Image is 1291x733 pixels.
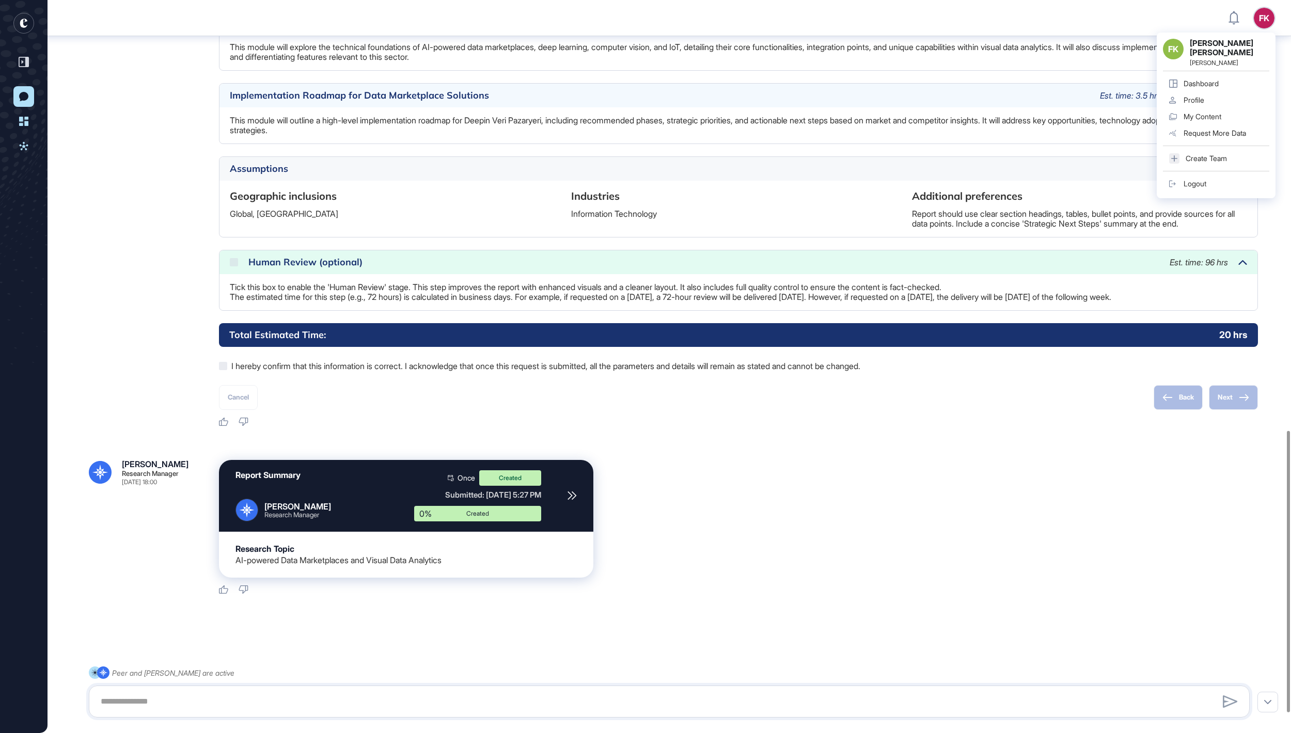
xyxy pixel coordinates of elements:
div: Implementation Roadmap for Data Marketplace Solutions [230,91,1090,100]
span: Est. time: 3.5 hrs [1100,90,1161,101]
p: This module will explore the technical foundations of AI-powered data marketplaces, deep learning... [230,42,1247,62]
div: Created [479,470,541,486]
p: Tick this box to enable the 'Human Review' stage. This step improves the report with enhanced vis... [230,282,1247,302]
div: Report Summary [235,470,301,480]
p: Information Technology [571,209,906,219]
div: Created [422,511,533,517]
div: Peer and [PERSON_NAME] are active [112,666,234,679]
p: Report should use clear section headings, tables, bullet points, and provide sources for all data... [912,209,1247,229]
div: Submitted: [DATE] 5:27 PM [414,490,541,500]
h6: Additional preferences [912,189,1247,203]
div: entrapeer-logo [13,13,34,34]
h6: Total Estimated Time: [229,328,326,341]
div: Research Manager [122,470,179,477]
span: Est. time: 96 hrs [1170,257,1228,267]
button: FK [1254,8,1274,28]
div: 0% [414,506,446,521]
label: I hereby confirm that this information is correct. I acknowledge that once this request is submit... [219,359,1258,373]
div: Research Topic [235,544,294,554]
h6: Geographic inclusions [230,189,565,203]
div: [DATE] 18:00 [122,479,157,485]
div: Research Manager [264,512,331,518]
div: [PERSON_NAME] [264,502,331,512]
div: Human Review (optional) [248,258,1159,267]
div: [PERSON_NAME] [122,460,188,468]
p: 20 hrs [1219,328,1248,341]
h6: Industries [571,189,906,203]
p: Global, [GEOGRAPHIC_DATA] [230,209,565,219]
div: AI-powered Data Marketplaces and Visual Data Analytics [235,555,442,565]
div: Assumptions [230,164,1228,173]
span: Once [458,474,475,482]
p: This module will outline a high-level implementation roadmap for Deepin Veri Pazaryeri, including... [230,116,1247,135]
